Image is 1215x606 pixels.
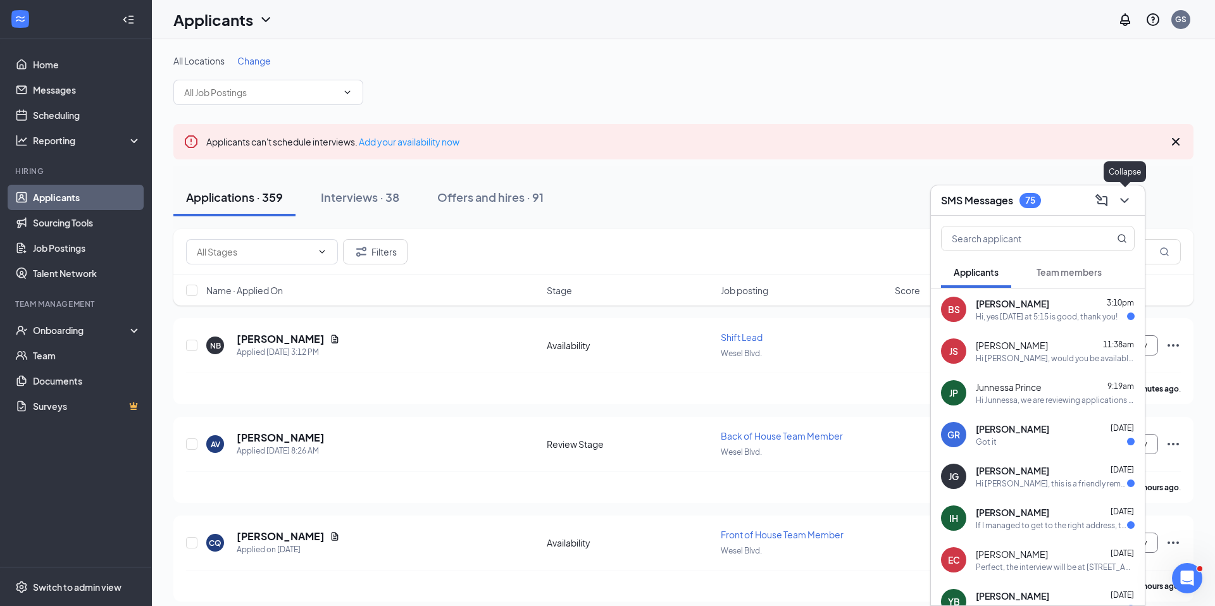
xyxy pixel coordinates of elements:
[330,531,340,541] svg: Document
[1114,190,1135,211] button: ChevronDown
[949,386,958,399] div: JP
[721,447,762,457] span: Wesel Blvd.
[976,311,1118,322] div: Hi, yes [DATE] at 5:15 is good, thank you!
[1037,266,1102,278] span: Team members
[354,244,369,259] svg: Filter
[976,506,1049,519] span: [PERSON_NAME]
[949,345,958,357] div: JS
[33,134,142,147] div: Reporting
[721,284,768,297] span: Job posting
[33,77,141,102] a: Messages
[237,332,325,346] h5: [PERSON_NAME]
[721,349,762,358] span: Wesel Blvd.
[1172,563,1202,593] iframe: Intercom live chat
[1117,233,1127,244] svg: MagnifyingGlass
[976,297,1049,310] span: [PERSON_NAME]
[211,439,220,450] div: AV
[237,543,340,556] div: Applied on [DATE]
[721,546,762,555] span: Wesel Blvd.
[15,166,139,176] div: Hiring
[954,266,999,278] span: Applicants
[33,261,141,286] a: Talent Network
[258,12,273,27] svg: ChevronDown
[1166,535,1181,550] svg: Ellipses
[210,340,221,351] div: NB
[206,136,459,147] span: Applicants can't schedule interviews.
[33,393,141,419] a: SurveysCrown
[1111,423,1134,433] span: [DATE]
[237,529,325,543] h5: [PERSON_NAME]
[33,102,141,128] a: Scheduling
[976,590,1049,602] span: [PERSON_NAME]
[976,548,1048,560] span: [PERSON_NAME]
[1092,190,1112,211] button: ComposeMessage
[237,445,325,457] div: Applied [DATE] 8:26 AM
[721,331,763,343] span: Shift Lead
[976,436,997,447] div: Got it
[1025,195,1035,206] div: 75
[547,284,572,297] span: Stage
[941,194,1013,207] h3: SMS Messages
[1159,247,1169,257] svg: MagnifyingGlass
[1103,340,1134,349] span: 11:38am
[547,438,713,450] div: Review Stage
[359,136,459,147] a: Add your availability now
[237,55,271,66] span: Change
[184,134,199,149] svg: Error
[547,536,713,549] div: Availability
[976,562,1135,572] div: Perfect, the interview will be at [STREET_ADDRESS][PERSON_NAME]. Upon arrival, check-in at the fr...
[33,185,141,210] a: Applicants
[1111,548,1134,558] span: [DATE]
[33,368,141,393] a: Documents
[1175,14,1187,25] div: GS
[173,9,253,30] h1: Applicants
[342,87,352,97] svg: ChevronDown
[976,339,1048,352] span: [PERSON_NAME]
[1111,590,1134,600] span: [DATE]
[1118,12,1133,27] svg: Notifications
[186,189,283,205] div: Applications · 359
[437,189,544,205] div: Offers and hires · 91
[1145,12,1161,27] svg: QuestionInfo
[1117,193,1132,208] svg: ChevronDown
[976,520,1127,531] div: If I managed to get to the right address, thank you
[1133,581,1179,591] b: 16 hours ago
[15,324,28,337] svg: UserCheck
[976,353,1135,364] div: Hi [PERSON_NAME], would you be available [DATE] at 5:30pm for an interview?
[1111,507,1134,516] span: [DATE]
[976,464,1049,477] span: [PERSON_NAME]
[976,381,1042,393] span: Junnessa Prince
[976,395,1135,405] div: Hi Junnessa, we are reviewing applications and if any should come available we will be in touch. ...
[15,299,139,309] div: Team Management
[976,423,1049,435] span: [PERSON_NAME]
[942,226,1092,250] input: Search applicant
[330,334,340,344] svg: Document
[209,538,221,548] div: CQ
[1104,161,1146,182] div: Collapse
[317,247,327,257] svg: ChevronDown
[1107,381,1134,391] span: 9:19am
[948,303,960,316] div: BS
[33,581,121,593] div: Switch to admin view
[1166,338,1181,353] svg: Ellipses
[949,512,958,524] div: IH
[33,343,141,368] a: Team
[33,324,130,337] div: Onboarding
[1107,298,1134,307] span: 3:10pm
[15,134,28,147] svg: Analysis
[1168,134,1183,149] svg: Cross
[976,478,1127,489] div: Hi [PERSON_NAME], this is a friendly reminder. To move forward with your application for Shift Le...
[721,529,844,540] span: Front of House Team Member
[947,428,960,441] div: GR
[206,284,283,297] span: Name · Applied On
[15,581,28,593] svg: Settings
[721,430,843,442] span: Back of House Team Member
[321,189,399,205] div: Interviews · 38
[1137,483,1179,492] b: 7 hours ago
[237,346,340,359] div: Applied [DATE] 3:12 PM
[33,52,141,77] a: Home
[197,245,312,259] input: All Stages
[949,470,959,483] div: JG
[184,85,337,99] input: All Job Postings
[33,235,141,261] a: Job Postings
